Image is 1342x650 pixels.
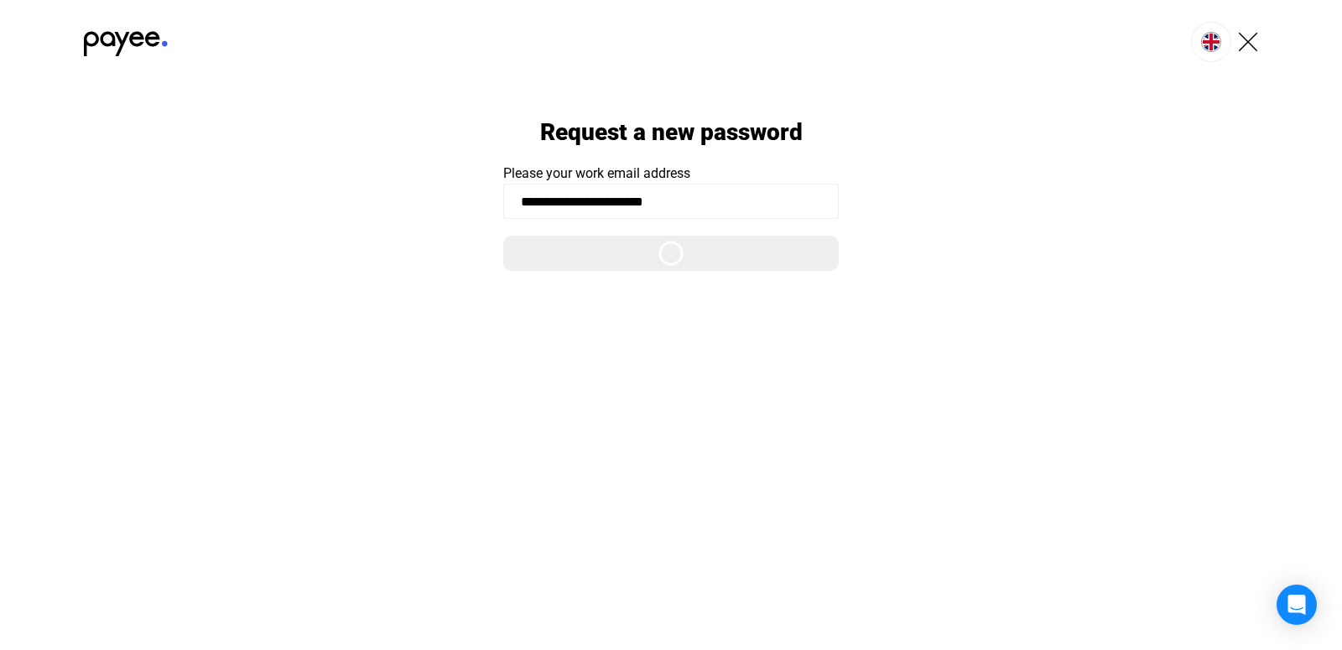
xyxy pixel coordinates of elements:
img: EN [1201,32,1221,52]
img: black-payee-blue-dot.svg [84,22,168,56]
h1: Request a new password [540,117,803,147]
button: EN [1191,22,1231,62]
span: Please your work email address [503,165,690,181]
img: X [1238,32,1258,52]
div: Open Intercom Messenger [1277,585,1317,625]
